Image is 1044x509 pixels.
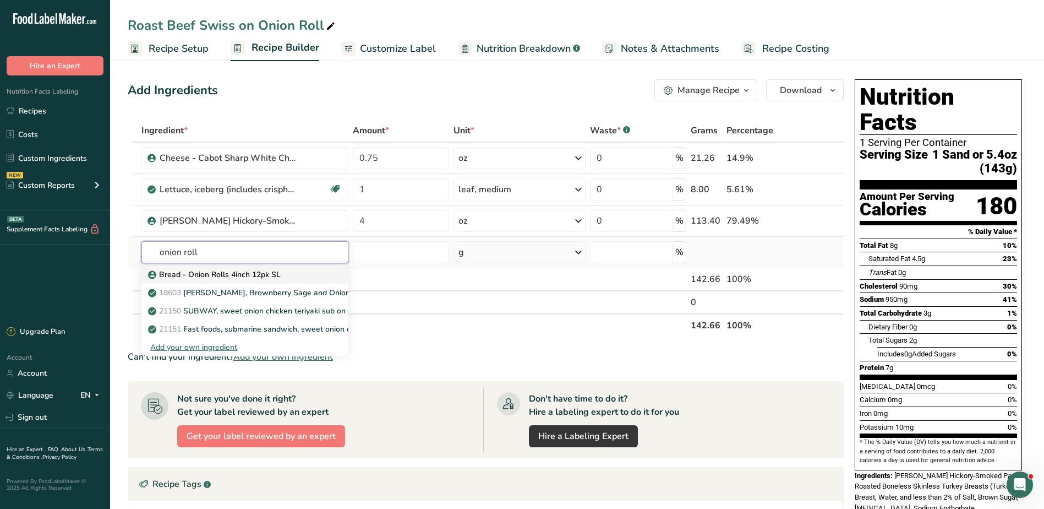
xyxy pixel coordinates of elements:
[360,41,436,56] span: Customize Label
[860,202,954,218] div: Calories
[141,320,348,338] a: 21151Fast foods, submarine sandwich, sweet onion chicken teriyaki on white bread with lettuce, to...
[860,309,922,317] span: Total Carbohydrate
[1007,350,1017,358] span: 0%
[654,79,757,101] button: Manage Recipe
[860,382,915,391] span: [MEDICAL_DATA]
[7,56,103,75] button: Hire an Expert
[691,214,722,228] div: 113.40
[458,183,511,196] div: leaf, medium
[741,36,829,61] a: Recipe Costing
[529,425,638,447] a: Hire a Labeling Expert
[860,137,1017,148] div: 1 Serving Per Container
[888,396,902,404] span: 0mg
[868,336,908,344] span: Total Sugars
[150,269,281,280] p: Bread - Onion Rolls 4inch 12pk SL
[877,350,956,358] span: Includes Added Sugars
[458,36,580,61] a: Nutrition Breakdown
[1007,309,1017,317] span: 1%
[868,268,897,277] span: Fat
[912,254,925,263] span: 4.5g
[128,350,844,364] div: Can't find your ingredient?
[868,268,887,277] i: Trans
[899,282,917,290] span: 90mg
[898,268,906,277] span: 0g
[860,84,1017,135] h1: Nutrition Facts
[61,446,88,453] a: About Us .
[917,382,935,391] span: 0mcg
[128,82,218,100] div: Add Ingredients
[141,266,348,284] a: Bread - Onion Rolls 4inch 12pk SL
[890,241,898,250] span: 8g
[860,295,884,304] span: Sodium
[159,288,181,298] span: 18603
[766,79,844,101] button: Download
[909,336,917,344] span: 2g
[886,295,908,304] span: 950mg
[1008,382,1017,391] span: 0%
[160,183,297,196] div: Lettuce, iceberg (includes crisphead types), raw
[691,151,722,165] div: 21.26
[726,124,773,137] span: Percentage
[868,323,908,331] span: Dietary Fiber
[141,338,348,356] div: Add your own ingredient
[141,124,188,137] span: Ingredient
[7,327,65,338] div: Upgrade Plan
[855,472,893,480] span: Ingredients:
[860,282,898,290] span: Cholesterol
[128,468,843,501] div: Recipe Tags
[458,214,467,228] div: oz
[976,192,1017,221] div: 180
[688,313,724,337] th: 142.66
[726,151,791,165] div: 14.9%
[873,409,888,418] span: 0mg
[726,273,791,286] div: 100%
[928,148,1017,175] span: 1 Sand or 5.4oz (143g)
[1008,409,1017,418] span: 0%
[42,453,76,461] a: Privacy Policy
[762,41,829,56] span: Recipe Costing
[868,254,910,263] span: Saturated Fat
[780,84,822,97] span: Download
[923,309,931,317] span: 3g
[341,36,436,61] a: Customize Label
[159,324,181,334] span: 21151
[860,241,888,250] span: Total Fat
[7,180,75,191] div: Custom Reports
[860,225,1017,239] section: % Daily Value *
[886,364,893,372] span: 7g
[860,192,954,202] div: Amount Per Serving
[48,446,61,453] a: FAQ .
[160,151,297,165] div: Cheese - Cabot Sharp White Cheddar Cheese
[1003,295,1017,304] span: 41%
[187,430,336,443] span: Get your label reviewed by an expert
[691,273,722,286] div: 142.66
[590,124,630,137] div: Waste
[7,172,23,178] div: NEW
[1003,282,1017,290] span: 30%
[7,386,53,405] a: Language
[7,446,46,453] a: Hire an Expert .
[7,216,24,223] div: BETA
[458,246,464,259] div: g
[80,389,103,402] div: EN
[128,15,337,35] div: Roast Beef Swiss on Onion Roll
[860,423,894,431] span: Potassium
[141,302,348,320] a: 21150SUBWAY, sweet onion chicken teriyaki sub on white bread with lettuce, tomato and sweet onion...
[860,409,872,418] span: Iron
[477,41,571,56] span: Nutrition Breakdown
[177,392,329,419] div: Not sure you've done it right? Get your label reviewed by an expert
[602,36,719,61] a: Notes & Attachments
[233,350,333,364] span: Add your own ingredient
[860,396,886,404] span: Calcium
[860,148,928,175] span: Serving Size
[1008,423,1017,431] span: 0%
[177,425,345,447] button: Get your label reviewed by an expert
[1007,472,1033,498] iframe: Intercom live chat
[1007,323,1017,331] span: 0%
[691,296,722,309] div: 0
[7,478,103,491] div: Powered By FoodLabelMaker © 2025 All Rights Reserved
[1003,241,1017,250] span: 10%
[904,350,912,358] span: 0g
[726,183,791,196] div: 5.61%
[621,41,719,56] span: Notes & Attachments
